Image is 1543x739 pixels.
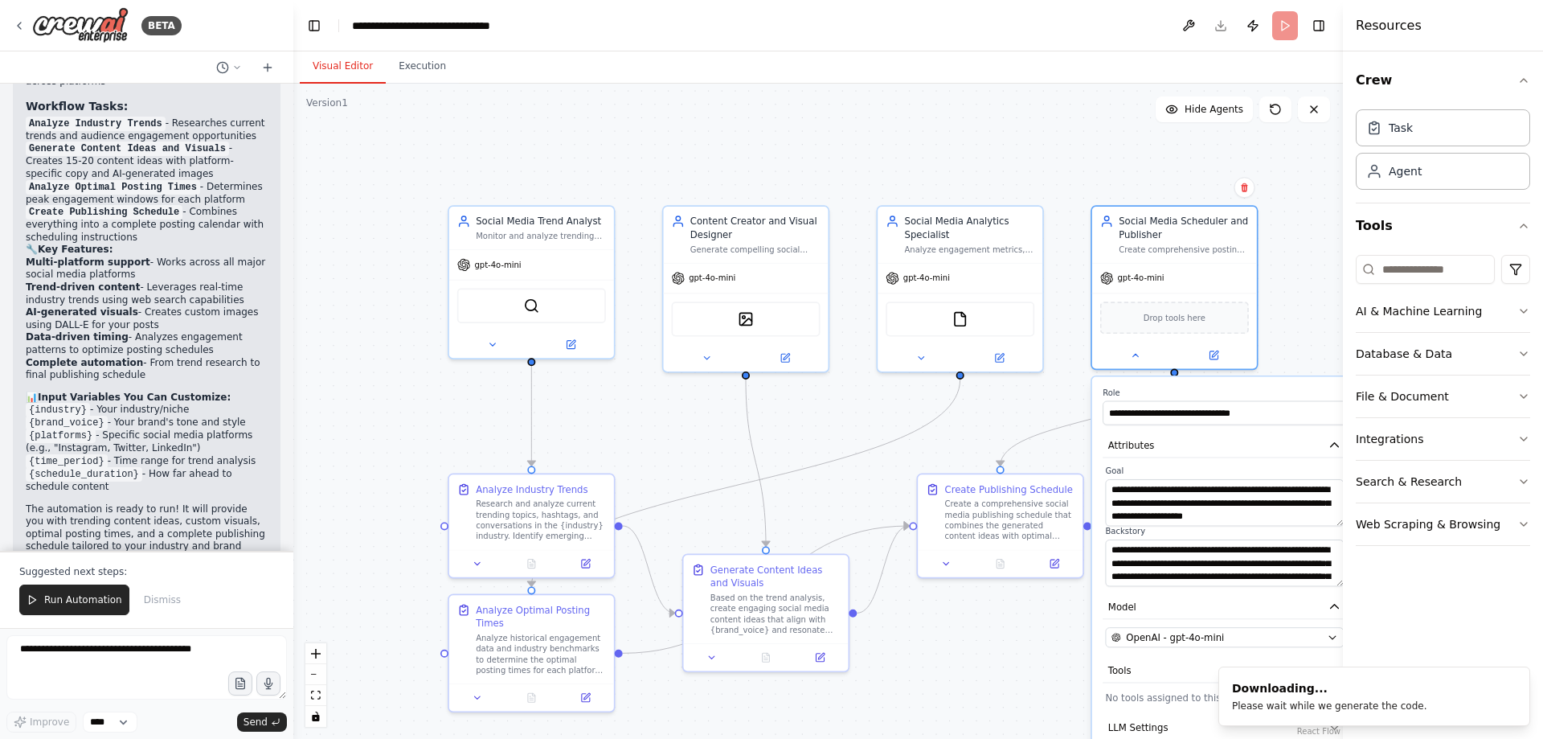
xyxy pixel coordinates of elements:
span: Run Automation [44,593,122,606]
g: Edge from 2415ab57-241d-40ce-9c05-3ec070dbd206 to 01daec57-fa44-4df5-b4d0-10f38519330d [993,374,1181,466]
div: BETA [141,16,182,35]
button: Open in side panel [563,690,608,706]
button: Delete node [1234,177,1255,198]
strong: Workflow Tasks: [26,100,128,113]
li: - Leverages real-time industry trends using web search capabilities [26,281,268,306]
button: Web Scraping & Browsing [1356,503,1530,545]
div: Social Media Analytics SpecialistAnalyze engagement metrics, track performance across {platforms}... [876,205,1043,372]
button: Search & Research [1356,461,1530,503]
li: - How far ahead to schedule content [26,468,268,494]
span: Send [244,716,268,729]
button: Database & Data [1356,333,1530,375]
li: - Time range for trend analysis [26,455,268,468]
div: Crew [1356,103,1530,203]
button: zoom in [305,643,326,664]
li: - From trend research to final publishing schedule [26,357,268,382]
button: Open in side panel [961,350,1037,366]
code: {time_period} [26,454,108,469]
button: No output available [972,556,1029,572]
button: Open in side panel [533,337,608,353]
g: Edge from 3d00ec39-2c49-4ce4-bb29-c2b89b9378c8 to 01daec57-fa44-4df5-b4d0-10f38519330d [857,519,909,620]
button: AI & Machine Learning [1356,290,1530,332]
code: {brand_voice} [26,416,108,430]
div: Create comprehensive posting schedules, format content for different {platforms}, and ensure cons... [1119,244,1249,255]
li: - Combines everything into a complete posting calendar with scheduling instructions [26,206,268,244]
li: - Creates custom images using DALL-E for your posts [26,306,268,331]
img: Logo [32,7,129,43]
code: Create Publishing Schedule [26,205,182,220]
div: Create a comprehensive social media publishing schedule that combines the generated content ideas... [944,499,1074,541]
div: File & Document [1356,388,1449,404]
button: File & Document [1356,376,1530,417]
li: - Creates 15-20 content ideas with platform-specific copy and AI-generated images [26,142,268,180]
strong: Input Variables You Can Customize: [38,392,231,403]
button: Visual Editor [300,50,386,84]
button: Send [237,712,287,732]
li: - Specific social media platforms (e.g., "Instagram, Twitter, LinkedIn") [26,429,268,455]
code: {platforms} [26,429,96,443]
span: Model [1108,600,1136,614]
strong: AI-generated visuals [26,306,138,318]
span: Hide Agents [1185,103,1243,116]
span: Dismiss [144,593,181,606]
div: Social Media Trend AnalystMonitor and analyze trending topics, hashtags, and conversations in the... [448,205,615,359]
strong: Key Features: [38,244,113,255]
button: Integrations [1356,418,1530,460]
strong: Complete automation [26,357,143,368]
button: Improve [6,712,76,733]
div: Please wait while we generate the code. [1232,700,1427,712]
span: OpenAI - gpt-4o-mini [1126,630,1224,644]
li: - Researches current trends and audience engagement opportunities [26,117,268,143]
p: The automation is ready to run! It will provide you with trending content ideas, custom visuals, ... [26,503,268,566]
g: Edge from 23a927b7-2e3c-406f-b848-1c6b6e627140 to 28d2cc59-aa9f-48f6-a8af-1a5841013e45 [525,366,538,466]
div: Tools [1356,248,1530,559]
div: Analyze Industry TrendsResearch and analyze current trending topics, hashtags, and conversations ... [448,474,615,579]
img: FileReadTool [952,311,968,327]
label: Backstory [1105,526,1344,536]
img: SerperDevTool [523,298,539,314]
span: Improve [30,716,69,729]
button: Tools [1356,203,1530,248]
label: Role [1103,388,1346,398]
div: Monitor and analyze trending topics, hashtags, and conversations in the {industry} sector to iden... [476,231,606,241]
button: Model [1103,594,1346,619]
nav: breadcrumb [352,18,533,34]
div: Create Publishing ScheduleCreate a comprehensive social media publishing schedule that combines t... [916,474,1083,579]
span: Attributes [1108,438,1155,452]
strong: Multi-platform support [26,257,150,268]
li: - Your industry/niche [26,404,268,417]
button: Hide right sidebar [1308,14,1330,37]
button: Open in side panel [563,556,608,572]
li: - Works across all major social media platforms [26,257,268,281]
div: Analyze engagement metrics, track performance across {platforms}, identify optimal posting times,... [904,244,1034,255]
button: Execution [386,50,459,84]
code: {schedule_duration} [26,467,142,482]
button: Click to speak your automation idea [256,671,280,696]
code: Analyze Industry Trends [26,117,166,131]
g: Edge from ef10902c-ccc1-4e09-abb3-ad364d0b44d4 to 1c78dbe8-26b5-4b47-9c5f-89af917e10c2 [525,380,967,586]
button: Hide left sidebar [303,14,325,37]
h4: Resources [1356,16,1422,35]
h2: 📊 [26,392,268,404]
div: Research and analyze current trending topics, hashtags, and conversations in the {industry} indus... [476,499,606,541]
button: toggle interactivity [305,706,326,727]
div: Social Media Scheduler and Publisher [1119,215,1249,241]
li: - Your brand's tone and style [26,417,268,429]
code: {industry} [26,403,90,417]
label: Goal [1105,466,1344,476]
div: Generate Content Ideas and VisualsBased on the trend analysis, create engaging social media conte... [682,554,849,673]
h2: 🔧 [26,244,268,257]
div: Database & Data [1356,346,1452,362]
div: Social Media Analytics Specialist [904,215,1034,241]
div: Version 1 [306,96,348,109]
span: Drop tools here [1144,311,1205,325]
div: Search & Research [1356,474,1462,490]
span: gpt-4o-mini [903,273,950,283]
div: Analyze Optimal Posting Times [476,603,606,630]
div: Task [1389,120,1413,136]
button: Open in side panel [1176,347,1251,363]
button: Dismiss [136,585,189,615]
button: Crew [1356,58,1530,103]
button: No output available [738,650,795,666]
p: No tools assigned to this agent. [1105,691,1344,704]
